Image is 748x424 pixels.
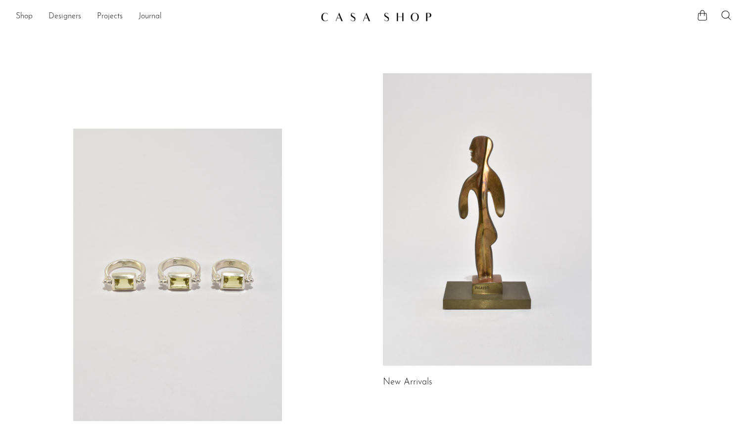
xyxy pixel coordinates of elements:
[383,378,432,387] a: New Arrivals
[97,10,123,23] a: Projects
[139,10,162,23] a: Journal
[16,10,33,23] a: Shop
[16,8,313,25] ul: NEW HEADER MENU
[16,8,313,25] nav: Desktop navigation
[48,10,81,23] a: Designers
